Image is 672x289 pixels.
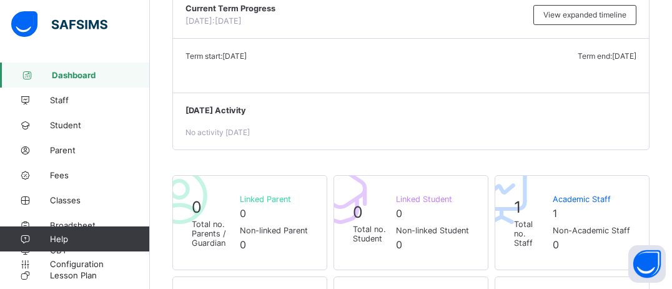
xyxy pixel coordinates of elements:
span: 0 [240,207,246,220]
span: 0 [396,238,402,251]
span: Linked Parent [240,195,308,204]
span: Academic Staff [553,195,630,204]
span: Student [50,120,150,130]
span: 0 [240,238,246,251]
button: Open asap [628,245,666,283]
span: 0 [553,238,559,251]
span: Current Term Progress [185,4,527,13]
span: Total no. Student [353,225,390,243]
span: Broadsheet [50,220,150,230]
span: Non-linked Parent [240,226,308,235]
span: Term start: [DATE] [185,51,247,61]
span: Parent [50,145,150,155]
span: [DATE] Activity [185,106,636,115]
span: Linked Student [396,195,469,204]
img: safsims [11,11,107,38]
span: Non-linked Student [396,226,469,235]
span: 0 [353,203,363,221]
span: Non-Academic Staff [553,226,630,235]
span: Fees [50,170,150,180]
span: View expanded timeline [543,10,626,19]
span: Total no. Parents / Guardian [192,220,234,248]
span: 1 [514,198,521,216]
span: 0 [396,207,402,220]
span: Dashboard [52,70,150,80]
span: No activity [DATE] [185,128,250,137]
span: [DATE]: [DATE] [185,16,242,26]
span: 0 [192,198,202,216]
span: Term end: [DATE] [578,51,636,61]
span: Staff [50,95,150,105]
span: Total no. Staff [514,220,546,248]
span: 1 [553,207,557,220]
span: Classes [50,195,150,205]
span: Configuration [50,259,149,269]
span: Help [50,234,149,244]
